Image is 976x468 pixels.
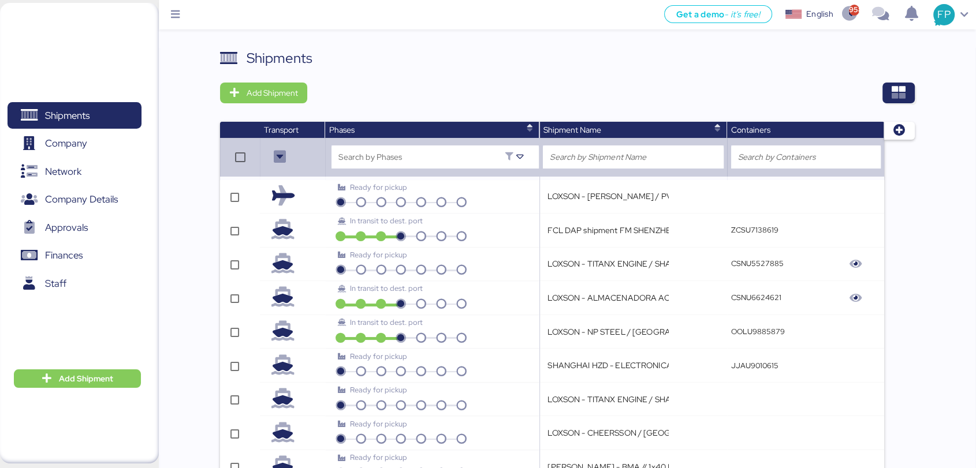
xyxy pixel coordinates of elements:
a: Approvals [8,214,141,241]
span: Ready for pickup [350,351,407,361]
div: English [806,8,833,20]
span: Company [45,135,87,152]
a: Company Details [8,186,141,213]
a: Shipments [8,102,141,129]
span: In transit to dest. port [350,317,423,327]
span: Shipments [45,107,90,124]
q-button: OOLU9885879 [731,327,785,336]
span: Add Shipment [247,86,298,100]
span: Containers [731,125,770,135]
q-button: CSNU6624621 [731,293,781,302]
span: Ready for pickup [350,182,407,192]
button: Add Shipment [220,83,307,103]
span: Network [45,163,81,180]
span: Ready for pickup [350,250,407,260]
a: Staff [8,270,141,297]
q-button: CSNU5527885 [731,259,784,268]
input: Search by Shipment Name [550,150,716,164]
span: Ready for pickup [350,419,407,429]
span: In transit to dest. port [350,283,423,293]
a: Company [8,130,141,157]
span: Shipment Name [543,125,601,135]
span: In transit to dest. port [350,216,423,226]
a: Finances [8,242,141,269]
span: Approvals [45,219,88,236]
q-button: JJAU9010615 [731,361,778,370]
span: Add Shipment [59,372,113,385]
span: Ready for pickup [350,385,407,395]
a: Network [8,158,141,185]
button: Menu [166,5,185,25]
button: Add Shipment [14,369,141,388]
input: Search by Containers [738,150,874,164]
span: FP [937,7,950,22]
span: Phases [329,125,355,135]
span: Company Details [45,191,118,208]
div: Shipments [247,48,312,69]
span: Transport [264,125,299,135]
span: Ready for pickup [350,452,407,462]
span: Finances [45,247,83,264]
span: Staff [45,275,66,292]
q-button: ZCSU7138619 [731,225,778,235]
